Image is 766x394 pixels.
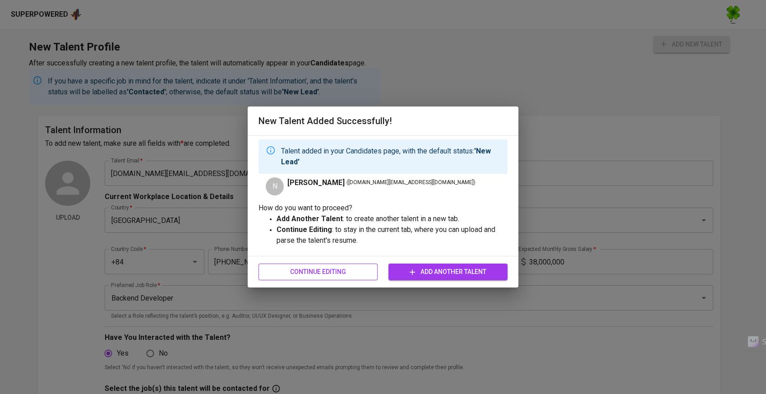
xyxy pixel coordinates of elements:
[258,114,508,128] h6: New Talent Added Successfully!
[346,178,475,187] span: ( [DOMAIN_NAME][EMAIL_ADDRESS][DOMAIN_NAME] )
[258,264,378,280] button: Continue Editing
[281,146,500,167] p: Talent added in your Candidates page, with the default status:
[277,214,343,223] strong: Add Another Talent
[277,225,332,234] strong: Continue Editing
[266,177,284,195] div: N
[258,203,508,213] p: How do you want to proceed?
[277,213,508,224] p: : to create another talent in a new tab.
[277,224,508,246] p: : to stay in the current tab, where you can upload and parse the talent's resume.
[287,177,345,188] span: [PERSON_NAME]
[266,266,370,278] span: Continue Editing
[396,266,500,278] span: Add Another Talent
[388,264,508,280] button: Add Another Talent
